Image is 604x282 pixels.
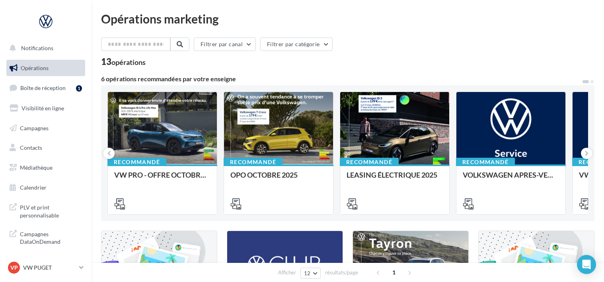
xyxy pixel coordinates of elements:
[194,37,256,51] button: Filtrer par canal
[300,268,321,279] button: 12
[340,158,399,166] div: Recommandé
[260,37,333,51] button: Filtrer par catégorie
[5,179,87,196] a: Calendrier
[111,59,146,66] div: opérations
[101,57,146,66] div: 13
[20,84,66,91] span: Boîte de réception
[20,144,42,151] span: Contacts
[325,269,358,276] span: résultats/page
[5,60,87,76] a: Opérations
[5,225,87,249] a: Campagnes DataOnDemand
[20,202,82,219] span: PLV et print personnalisable
[21,65,49,71] span: Opérations
[101,13,594,25] div: Opérations marketing
[5,40,84,57] button: Notifications
[20,164,53,171] span: Médiathèque
[107,158,166,166] div: Recommandé
[388,266,400,279] span: 1
[76,85,82,92] div: 1
[20,229,82,246] span: Campagnes DataOnDemand
[463,171,559,187] div: VOLKSWAGEN APRES-VENTE
[101,76,582,82] div: 6 opérations recommandées par votre enseigne
[278,269,296,276] span: Afficher
[5,120,87,137] a: Campagnes
[5,139,87,156] a: Contacts
[5,79,87,96] a: Boîte de réception1
[230,171,327,187] div: OPO OCTOBRE 2025
[21,45,53,51] span: Notifications
[10,264,18,272] span: VP
[347,171,443,187] div: LEASING ÉLECTRIQUE 2025
[5,199,87,222] a: PLV et print personnalisable
[21,105,64,112] span: Visibilité en ligne
[5,100,87,117] a: Visibilité en ligne
[20,184,47,191] span: Calendrier
[456,158,515,166] div: Recommandé
[304,270,311,276] span: 12
[6,260,85,275] a: VP VW PUGET
[577,255,596,274] div: Open Intercom Messenger
[5,159,87,176] a: Médiathèque
[114,171,210,187] div: VW PRO - OFFRE OCTOBRE 25
[224,158,283,166] div: Recommandé
[23,264,76,272] p: VW PUGET
[20,124,49,131] span: Campagnes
